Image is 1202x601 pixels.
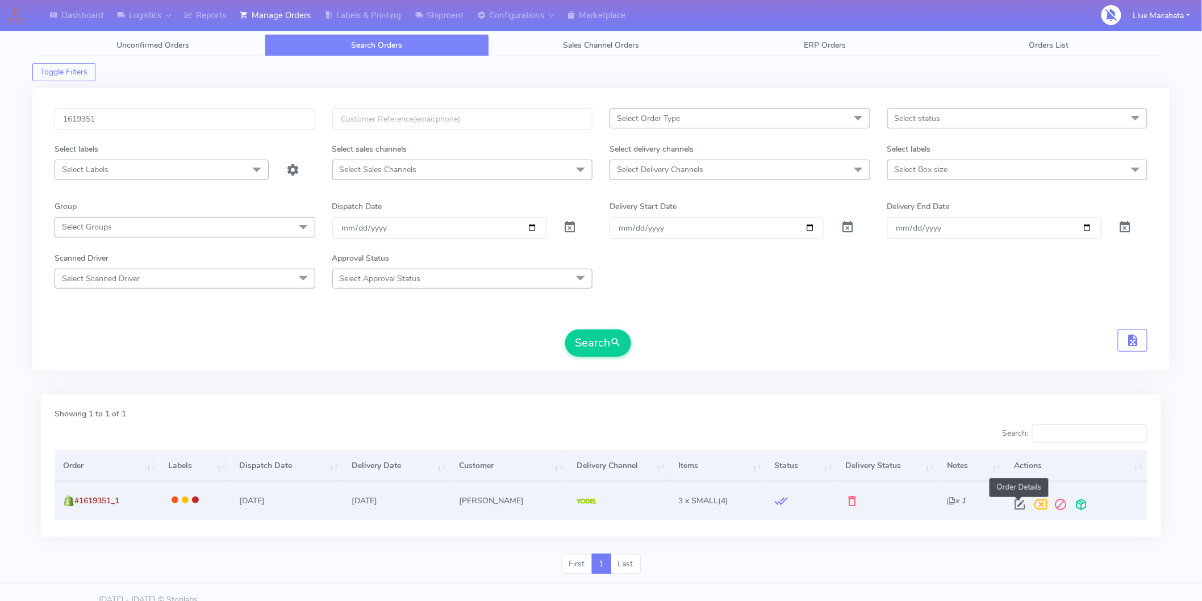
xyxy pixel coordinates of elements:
i: x 1 [948,495,966,506]
th: Dispatch Date: activate to sort column ascending [231,450,343,481]
span: ERP Orders [804,40,846,51]
input: Customer Reference(email,phone) [332,108,593,130]
button: Search [565,329,631,357]
label: Select delivery channels [610,143,694,155]
td: [PERSON_NAME] [450,481,568,519]
span: Orders List [1029,40,1069,51]
span: #1619351_1 [74,495,119,506]
span: Select Box size [895,164,948,175]
label: Group [55,201,77,212]
span: Unconfirmed Orders [116,40,189,51]
label: Approval Status [332,252,390,264]
span: Select Approval Status [340,273,421,284]
span: Select Sales Channels [340,164,417,175]
button: Llue Macabata [1125,4,1199,27]
label: Delivery End Date [887,201,950,212]
span: Sales Channel Orders [563,40,639,51]
label: Showing 1 to 1 of 1 [55,408,126,420]
span: Select Groups [62,222,112,232]
label: Select labels [55,143,98,155]
th: Actions: activate to sort column ascending [1005,450,1147,481]
label: Search: [1002,424,1147,443]
ul: Tabs [41,34,1161,56]
span: Select status [895,113,941,124]
span: Search Orders [352,40,403,51]
span: Select Scanned Driver [62,273,140,284]
button: Toggle Filters [32,63,95,81]
input: Search: [1032,424,1147,443]
th: Order: activate to sort column ascending [55,450,160,481]
img: Yodel [577,499,596,504]
th: Notes: activate to sort column ascending [939,450,1006,481]
input: Order Id [55,108,315,130]
th: Delivery Date: activate to sort column ascending [343,450,450,481]
th: Items: activate to sort column ascending [670,450,766,481]
th: Delivery Status: activate to sort column ascending [837,450,938,481]
th: Customer: activate to sort column ascending [450,450,568,481]
label: Scanned Driver [55,252,108,264]
span: Select Delivery Channels [617,164,703,175]
span: Select Labels [62,164,108,175]
label: Delivery Start Date [610,201,677,212]
span: (4) [678,495,728,506]
td: [DATE] [343,481,450,519]
th: Status: activate to sort column ascending [766,450,837,481]
td: [DATE] [231,481,343,519]
span: 3 x SMALL [678,495,718,506]
label: Dispatch Date [332,201,382,212]
a: 1 [592,554,611,574]
th: Labels: activate to sort column ascending [160,450,231,481]
label: Select labels [887,143,931,155]
span: Select Order Type [617,113,680,124]
img: shopify.png [63,495,74,507]
th: Delivery Channel: activate to sort column ascending [568,450,670,481]
label: Select sales channels [332,143,407,155]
